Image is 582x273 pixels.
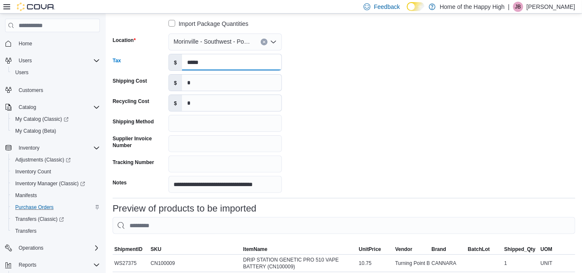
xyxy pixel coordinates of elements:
span: Adjustments (Classic) [15,156,71,163]
div: 1 [502,258,539,268]
span: Inventory [19,145,39,151]
input: This is a search bar. As you type, the results lower in the page will automatically filter. [113,217,575,234]
button: Inventory [15,143,43,153]
a: Transfers (Classic) [8,213,103,225]
span: BatchLot [468,246,490,253]
span: Inventory Count [12,167,100,177]
label: $ [169,54,182,70]
a: Adjustments (Classic) [8,154,103,166]
span: Catalog [15,102,100,112]
a: Manifests [12,190,40,201]
button: Customers [2,84,103,96]
button: Clear input [261,39,268,45]
span: Users [15,69,28,76]
button: Open list of options [270,39,277,45]
span: Customers [15,84,100,95]
a: My Catalog (Classic) [12,114,72,124]
span: Brand [431,246,446,253]
span: Operations [19,245,44,251]
button: Purchase Orders [8,201,103,213]
label: Notes [113,179,127,186]
span: My Catalog (Classic) [15,116,69,123]
label: Import Package Quantities [168,19,248,29]
span: Users [12,67,100,78]
img: Cova [17,3,55,11]
button: Transfers [8,225,103,237]
span: Adjustments (Classic) [12,155,100,165]
span: Inventory Count [15,168,51,175]
a: My Catalog (Classic) [8,113,103,125]
button: Catalog [15,102,39,112]
span: Customers [19,87,43,94]
p: Home of the Happy High [440,2,505,12]
button: Home [2,37,103,50]
a: Users [12,67,32,78]
a: Transfers [12,226,40,236]
span: JB [515,2,521,12]
label: Shipping Cost [113,78,147,84]
span: Vendor [395,246,413,253]
button: My Catalog (Beta) [8,125,103,137]
button: Operations [15,243,47,253]
span: Users [19,57,32,64]
button: Catalog [2,101,103,113]
label: Supplier Invoice Number [113,135,165,149]
span: Transfers (Classic) [15,216,64,223]
div: Turning Point Brands [GEOGRAPHIC_DATA] [394,258,430,268]
label: Shipping Method [113,118,154,125]
button: Brand [430,244,466,254]
a: Inventory Count [12,167,55,177]
div: CANNARA [430,258,466,268]
span: UnitPrice [359,246,381,253]
span: ShipmentID [114,246,143,253]
button: UnitPrice [357,244,394,254]
span: Purchase Orders [12,202,100,212]
span: Inventory Manager (Classic) [15,180,85,187]
label: Recycling Cost [113,98,149,105]
button: ItemName [241,244,357,254]
span: Users [15,56,100,66]
button: Users [15,56,35,66]
a: Inventory Manager (Classic) [8,178,103,189]
button: Inventory Count [8,166,103,178]
span: Reports [19,262,36,268]
a: Inventory Manager (Classic) [12,178,88,189]
span: Transfers [12,226,100,236]
div: WS27375 [113,258,149,268]
label: Tracking Number [113,159,154,166]
a: Transfers (Classic) [12,214,67,224]
button: ShipmentID [113,244,149,254]
a: Home [15,39,36,49]
label: $ [169,75,182,91]
span: Home [15,38,100,49]
span: ItemName [243,246,267,253]
button: Shipped_Qty [502,244,539,254]
button: Users [2,55,103,67]
button: Operations [2,242,103,254]
a: Adjustments (Classic) [12,155,74,165]
input: Dark Mode [407,2,425,11]
span: Inventory [15,143,100,153]
a: Customers [15,85,47,95]
div: UNIT [539,258,575,268]
h3: Preview of products to be imported [113,203,257,214]
p: | [508,2,510,12]
button: Users [8,67,103,78]
div: DRIP STATION GENETIC PRO 510 VAPE BATTERY (CN100009) [241,255,357,272]
span: Manifests [12,190,100,201]
div: Jessica Bishop [513,2,523,12]
button: UOM [539,244,575,254]
span: UOM [541,246,552,253]
button: Vendor [394,244,430,254]
span: Operations [15,243,100,253]
span: My Catalog (Beta) [12,126,100,136]
span: Home [19,40,32,47]
span: My Catalog (Classic) [12,114,100,124]
div: CN100009 [149,258,242,268]
p: [PERSON_NAME] [527,2,575,12]
div: 10.75 [357,258,394,268]
label: Location [113,37,136,44]
button: SKU [149,244,242,254]
a: My Catalog (Beta) [12,126,60,136]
